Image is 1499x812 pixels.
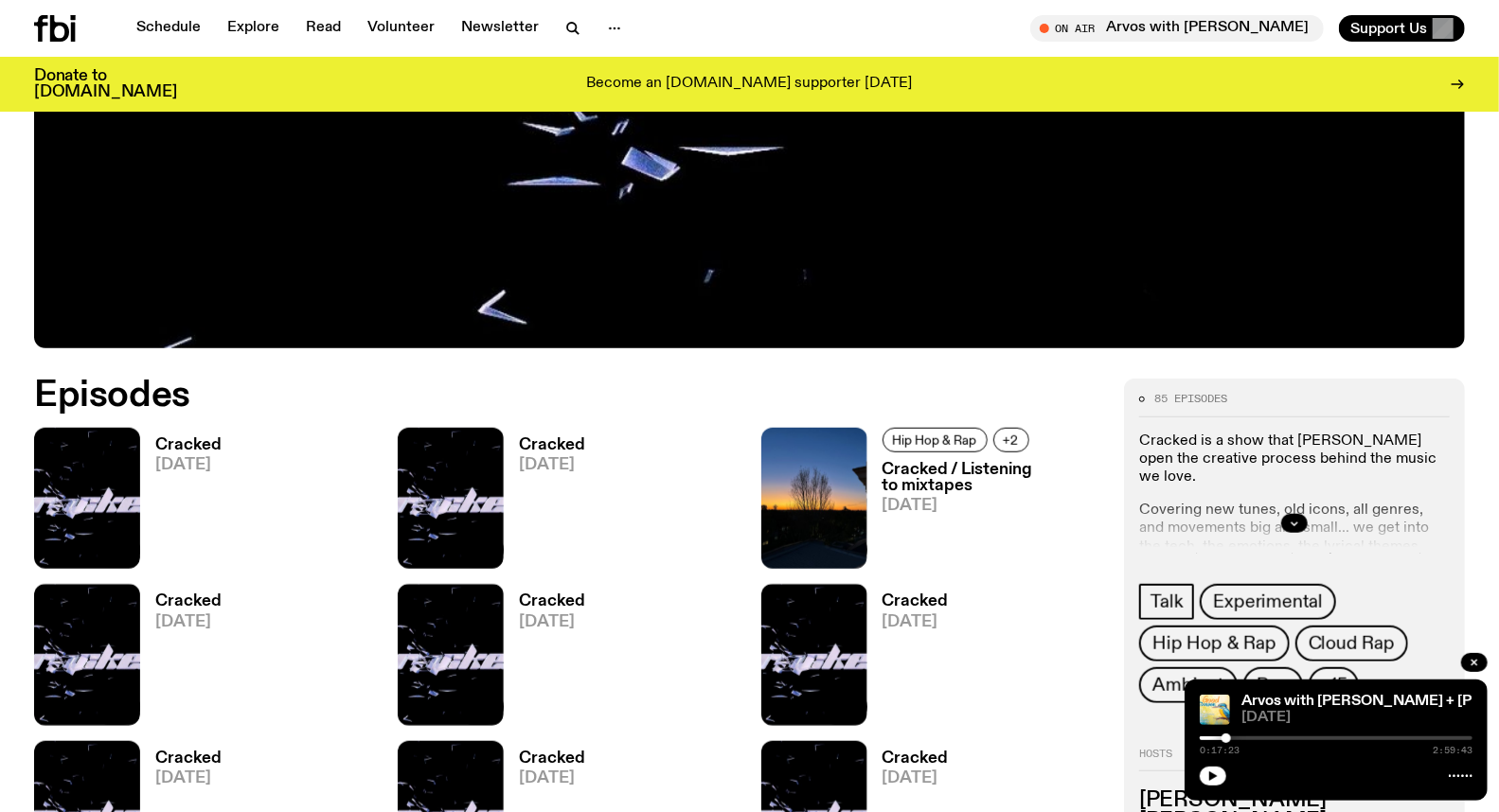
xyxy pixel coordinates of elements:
[519,457,585,473] span: [DATE]
[140,437,222,569] a: Cracked[DATE]
[1151,591,1183,612] span: Talk
[1350,20,1427,37] span: Support Us
[504,593,585,725] a: Cracked[DATE]
[993,428,1029,452] button: +2
[1030,15,1324,42] button: On AirArvos with [PERSON_NAME]
[883,593,949,609] h3: Cracked
[883,462,1102,494] h3: Cracked / Listening to mixtapes
[519,437,585,453] h3: Cracked
[155,457,222,473] span: [DATE]
[155,770,222,786] span: [DATE]
[1339,15,1465,42] button: Support Us
[1139,432,1450,487] p: Cracked is a show that [PERSON_NAME] open the creative process behind the music we love.
[1139,790,1450,811] h3: [PERSON_NAME]
[155,750,222,767] h3: Cracked
[398,428,504,569] img: Logo for Podcast Cracked. Black background, with white writing, with glass smashing graphics
[1309,633,1395,654] span: Cloud Rap
[1309,667,1358,703] button: +15
[34,584,140,725] img: Logo for Podcast Cracked. Black background, with white writing, with glass smashing graphics
[34,68,177,100] h3: Donate to [DOMAIN_NAME]
[125,15,212,42] a: Schedule
[883,428,988,452] a: Hip Hop & Rap
[1243,667,1303,703] a: Pop
[1154,394,1227,404] span: 85 episodes
[155,614,222,630] span: [DATE]
[1213,591,1323,612] span: Experimental
[519,750,585,767] h3: Cracked
[1004,432,1019,447] span: +2
[1139,626,1289,662] a: Hip Hop & Rap
[155,593,222,609] h3: Cracked
[1139,584,1194,620] a: Talk
[519,770,585,786] span: [DATE]
[356,15,446,42] a: Volunteer
[1257,675,1290,696] span: Pop
[1152,675,1224,696] span: Ambient
[883,614,949,630] span: [DATE]
[587,76,913,93] p: Become an [DOMAIN_NAME] supporter [DATE]
[883,750,949,767] h3: Cracked
[1200,746,1240,755] span: 0:17:23
[1295,626,1408,662] a: Cloud Rap
[140,593,222,725] a: Cracked[DATE]
[519,593,585,609] h3: Cracked
[398,584,504,725] img: Logo for Podcast Cracked. Black background, with white writing, with glass smashing graphics
[450,15,550,42] a: Newsletter
[867,462,1102,569] a: Cracked / Listening to mixtapes[DATE]
[1139,667,1238,703] a: Ambient
[1200,584,1336,620] a: Experimental
[1152,633,1276,654] span: Hip Hop & Rap
[1241,711,1472,725] span: [DATE]
[216,15,291,42] a: Explore
[34,428,140,569] img: Logo for Podcast Cracked. Black background, with white writing, with glass smashing graphics
[504,437,585,569] a: Cracked[DATE]
[294,15,352,42] a: Read
[34,379,980,413] h2: Episodes
[155,437,222,453] h3: Cracked
[1433,746,1472,755] span: 2:59:43
[1139,749,1450,771] h2: Hosts
[883,498,1102,514] span: [DATE]
[761,584,867,725] img: Logo for Podcast Cracked. Black background, with white writing, with glass smashing graphics
[1320,675,1347,696] span: +15
[519,614,585,630] span: [DATE]
[867,593,949,725] a: Cracked[DATE]
[883,770,949,786] span: [DATE]
[893,432,977,447] span: Hip Hop & Rap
